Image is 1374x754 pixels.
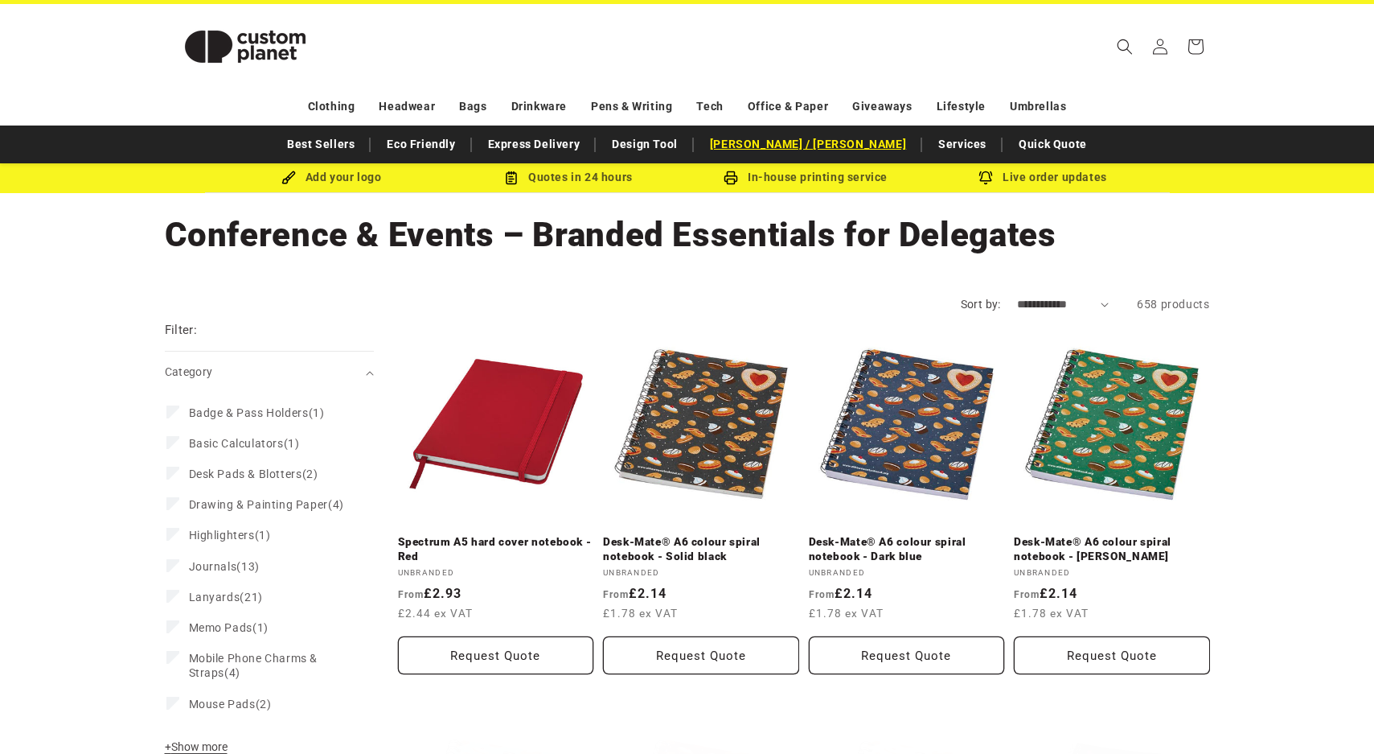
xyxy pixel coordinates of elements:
[603,637,799,674] button: Request Quote
[279,130,363,159] a: Best Sellers
[748,93,828,121] a: Office & Paper
[189,591,240,604] span: Lanyards
[189,467,318,481] span: (2)
[308,93,355,121] a: Clothing
[189,651,347,680] span: (4)
[189,560,237,573] span: Journals
[1011,130,1095,159] a: Quick Quote
[702,130,914,159] a: [PERSON_NAME] / [PERSON_NAME]
[603,535,799,563] a: Desk-Mate® A6 colour spiral notebook - Solid black
[165,352,374,393] summary: Category (0 selected)
[189,529,255,542] span: Highlighters
[379,93,435,121] a: Headwear
[724,171,738,185] img: In-house printing
[165,321,198,340] h2: Filter:
[165,213,1210,257] h1: Conference & Events – Branded Essentials for Delegates
[687,167,925,187] div: In-house printing service
[978,171,993,185] img: Order updates
[189,406,325,420] span: (1)
[1010,93,1066,121] a: Umbrellas
[189,621,252,634] span: Memo Pads
[189,528,271,542] span: (1)
[379,130,463,159] a: Eco Friendly
[511,93,567,121] a: Drinkware
[696,93,723,121] a: Tech
[281,171,296,185] img: Brush Icon
[961,298,1001,311] label: Sort by:
[189,697,272,711] span: (2)
[189,468,302,480] span: Desk Pads & Blotters
[930,130,995,159] a: Services
[165,740,228,753] span: Show more
[165,365,213,378] span: Category
[459,93,486,121] a: Bags
[189,437,284,450] span: Basic Calculators
[213,167,450,187] div: Add your logo
[165,740,171,753] span: +
[925,167,1162,187] div: Live order updates
[852,93,912,121] a: Giveaways
[1014,637,1210,674] button: Request Quote
[189,436,300,451] span: (1)
[398,535,594,563] a: Spectrum A5 hard cover notebook - Red
[937,93,986,121] a: Lifestyle
[189,652,318,679] span: Mobile Phone Charms & Straps
[189,590,263,604] span: (21)
[604,130,686,159] a: Design Tool
[158,4,331,89] a: Custom Planet
[504,171,519,185] img: Order Updates Icon
[189,698,256,711] span: Mouse Pads
[591,93,672,121] a: Pens & Writing
[809,535,1005,563] a: Desk-Mate® A6 colour spiral notebook - Dark blue
[1137,298,1209,311] span: 658 products
[189,498,328,511] span: Drawing & Painting Paper
[189,406,309,419] span: Badge & Pass Holders
[189,620,269,635] span: (1)
[480,130,589,159] a: Express Delivery
[1098,580,1374,754] iframe: Chat Widget
[1107,29,1142,64] summary: Search
[450,167,687,187] div: Quotes in 24 hours
[1014,535,1210,563] a: Desk-Mate® A6 colour spiral notebook - [PERSON_NAME]
[165,10,326,83] img: Custom Planet
[809,637,1005,674] button: Request Quote
[398,637,594,674] button: Request Quote
[189,559,260,574] span: (13)
[189,497,344,512] span: (4)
